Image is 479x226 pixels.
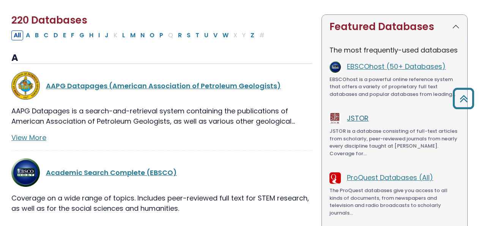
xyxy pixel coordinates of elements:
[77,30,87,40] button: Filter Results G
[11,30,268,40] div: Alpha-list to filter by first letter of database name
[329,127,460,157] p: JSTOR is a database consisting of full-text articles from scholarly, peer-reviewed journals from ...
[96,30,102,40] button: Filter Results I
[211,30,220,40] button: Filter Results V
[157,30,165,40] button: Filter Results P
[138,30,147,40] button: Filter Results N
[329,76,460,98] p: EBSCOhost is a powerful online reference system that offers a variety of proprietary full text da...
[220,30,231,40] button: Filter Results W
[450,91,477,105] a: Back to Top
[347,113,369,123] a: JSTOR
[248,30,257,40] button: Filter Results Z
[184,30,193,40] button: Filter Results S
[41,30,51,40] button: Filter Results C
[46,81,281,91] a: AAPG Datapages (American Association of Petroleum Geologists)
[11,30,23,40] button: All
[87,30,96,40] button: Filter Results H
[202,30,211,40] button: Filter Results U
[128,30,138,40] button: Filter Results M
[347,173,433,182] a: ProQuest Databases (All)
[11,193,312,213] p: Coverage on a wide range of topics. Includes peer-reviewed full text for STEM research, as well a...
[329,187,460,216] p: The ProQuest databases give you access to all kinds of documents, from newspapers and television ...
[322,15,467,39] button: Featured Databases
[329,45,460,55] p: The most frequently-used databases
[120,30,128,40] button: Filter Results L
[51,30,60,40] button: Filter Results D
[11,53,312,64] h3: A
[61,30,68,40] button: Filter Results E
[11,133,46,142] a: View More
[33,30,41,40] button: Filter Results B
[176,30,184,40] button: Filter Results R
[69,30,77,40] button: Filter Results F
[347,62,446,71] a: EBSCOhost (50+ Databases)
[193,30,202,40] button: Filter Results T
[102,30,111,40] button: Filter Results J
[11,13,87,27] span: 220 Databases
[147,30,157,40] button: Filter Results O
[46,168,177,177] a: Academic Search Complete (EBSCO)
[11,106,312,126] p: AAPG Datapages is a search-and-retrieval system containing the publications of American Associati...
[24,30,32,40] button: Filter Results A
